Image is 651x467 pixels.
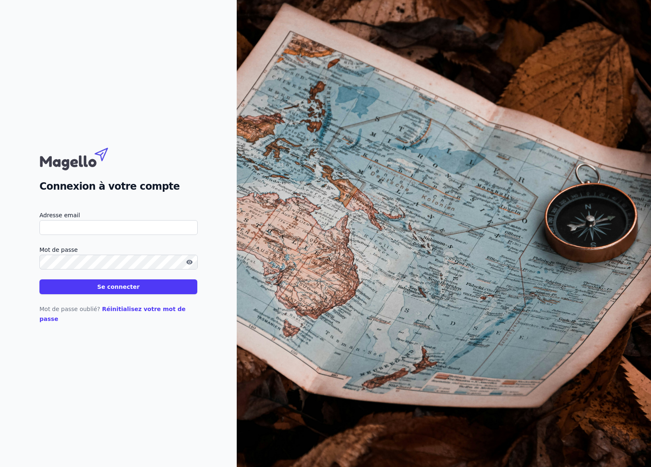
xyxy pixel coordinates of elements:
img: Magello [39,144,126,172]
h2: Connexion à votre compte [39,179,197,194]
a: Réinitialisez votre mot de passe [39,306,186,322]
p: Mot de passe oublié? [39,304,197,324]
label: Mot de passe [39,245,197,255]
button: Se connecter [39,279,197,294]
label: Adresse email [39,210,197,220]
